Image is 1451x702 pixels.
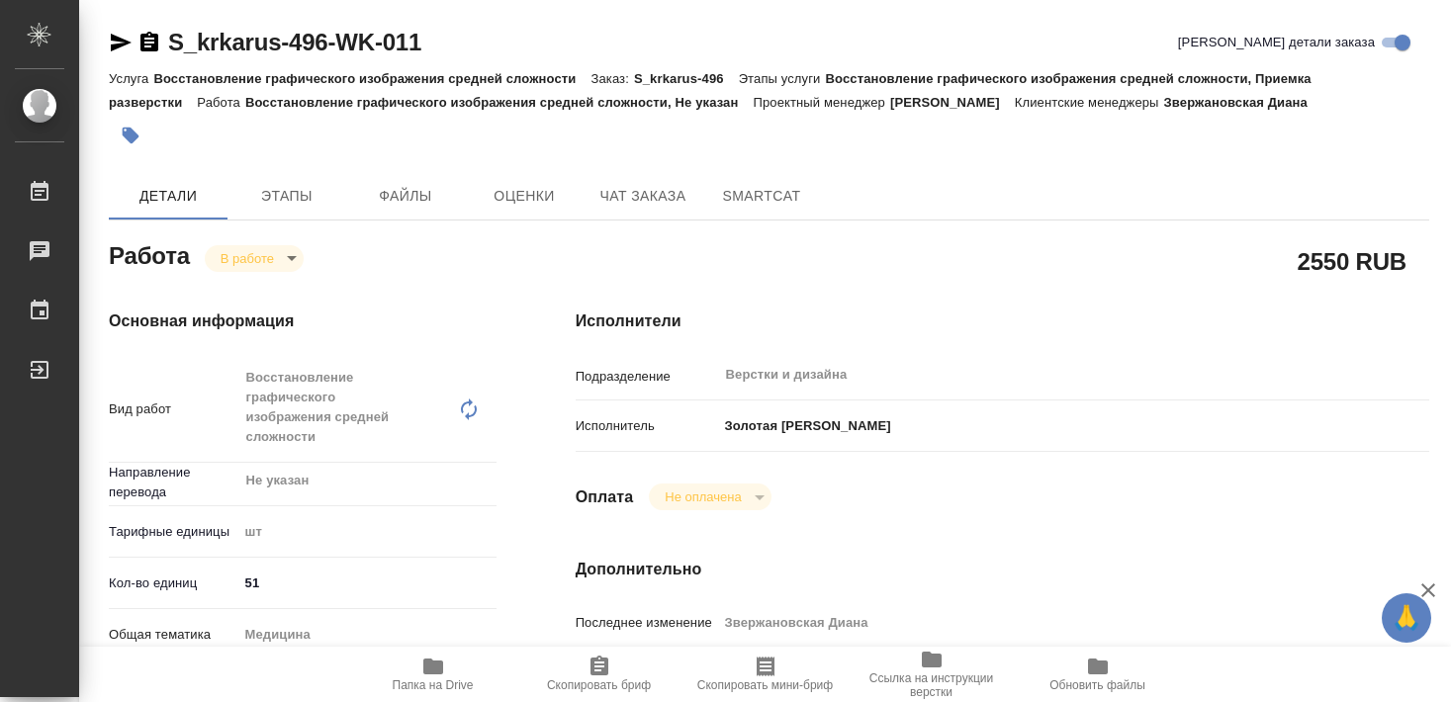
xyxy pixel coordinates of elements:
button: 🙏 [1382,593,1431,643]
span: Этапы [239,184,334,209]
div: В работе [649,483,771,510]
span: Ссылка на инструкции верстки [861,671,1003,699]
div: В работе [205,245,304,272]
p: Общая тематика [109,625,238,645]
p: Восстановление графического изображения средней сложности, Не указан [245,95,754,110]
button: Обновить файлы [1015,647,1181,702]
button: Скопировать бриф [516,647,682,702]
p: Золотая [PERSON_NAME] [718,416,891,436]
p: Последнее изменение [576,613,718,633]
p: Вид работ [109,399,238,419]
span: [PERSON_NAME] детали заказа [1178,33,1375,52]
p: Проектный менеджер [753,95,889,110]
p: Восстановление графического изображения средней сложности, Приемка разверстки [109,71,1312,110]
span: Скопировать бриф [547,678,651,692]
input: ✎ Введи что-нибудь [238,569,497,597]
p: Направление перевода [109,463,238,502]
p: Исполнитель [576,416,718,436]
h4: Дополнительно [576,558,1429,581]
p: Подразделение [576,367,718,387]
span: Обновить файлы [1049,678,1145,692]
p: Кол-во единиц [109,573,238,593]
input: Пустое поле [718,608,1358,637]
span: Детали [121,184,216,209]
span: Папка на Drive [393,678,474,692]
button: Ссылка на инструкции верстки [849,647,1015,702]
p: Восстановление графического изображения средней сложности [153,71,590,86]
a: S_krkarus-496-WK-011 [168,29,421,55]
button: Скопировать мини-бриф [682,647,849,702]
button: Не оплачена [659,488,747,505]
span: 🙏 [1390,597,1423,639]
p: Заказ: [590,71,633,86]
p: Этапы услуги [739,71,826,86]
h4: Исполнители [576,309,1429,333]
p: Работа [197,95,245,110]
button: Скопировать ссылку [137,31,161,54]
h2: 2550 RUB [1298,244,1406,278]
button: Папка на Drive [350,647,516,702]
button: В работе [215,250,280,267]
h2: Работа [109,236,190,272]
p: [PERSON_NAME] [890,95,1015,110]
button: Добавить тэг [109,114,152,157]
p: Тарифные единицы [109,522,238,542]
span: Файлы [358,184,453,209]
h4: Оплата [576,485,634,509]
span: Чат заказа [595,184,690,209]
h4: Основная информация [109,309,497,333]
div: шт [238,515,497,549]
p: S_krkarus-496 [634,71,739,86]
span: Оценки [477,184,572,209]
p: Звержановская Диана [1164,95,1322,110]
button: Скопировать ссылку для ЯМессенджера [109,31,133,54]
div: Медицина [238,618,497,652]
p: Услуга [109,71,153,86]
span: Скопировать мини-бриф [697,678,833,692]
span: SmartCat [714,184,809,209]
p: Клиентские менеджеры [1015,95,1164,110]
